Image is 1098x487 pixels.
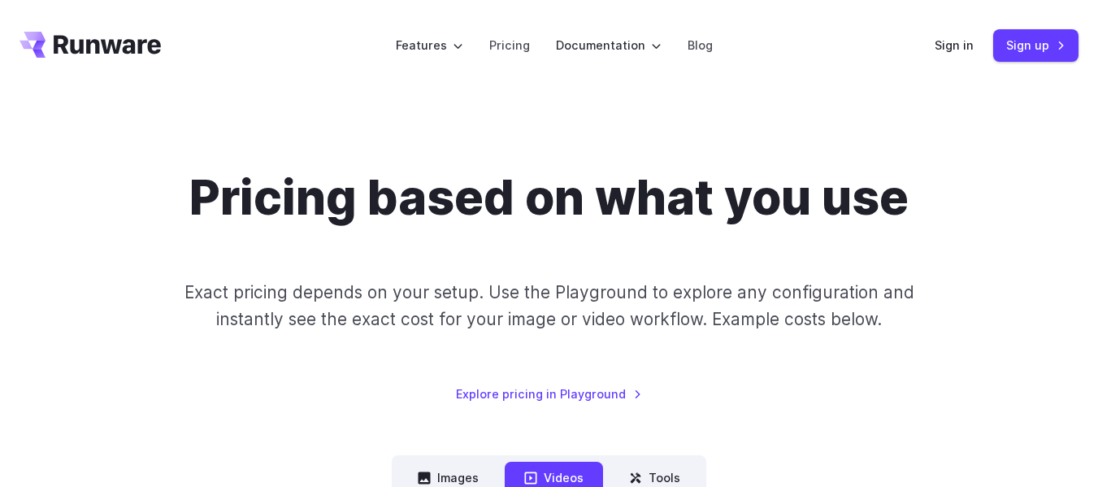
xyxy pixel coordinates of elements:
a: Blog [688,36,713,54]
a: Explore pricing in Playground [456,385,642,403]
a: Go to / [20,32,161,58]
p: Exact pricing depends on your setup. Use the Playground to explore any configuration and instantl... [178,279,919,333]
a: Pricing [489,36,530,54]
a: Sign in [935,36,974,54]
h1: Pricing based on what you use [189,169,909,227]
label: Documentation [556,36,662,54]
label: Features [396,36,463,54]
a: Sign up [993,29,1078,61]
